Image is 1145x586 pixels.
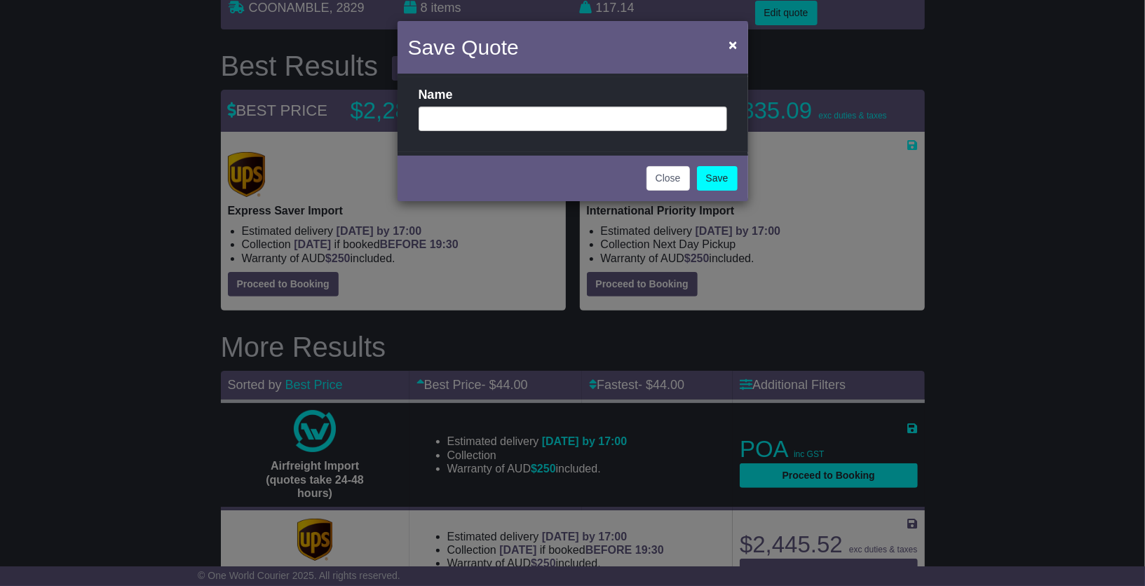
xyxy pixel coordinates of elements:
a: Save [697,166,738,191]
button: Close [721,30,744,59]
h4: Save Quote [408,32,519,63]
button: Close [646,166,690,191]
span: × [729,36,737,53]
label: Name [419,88,453,103]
